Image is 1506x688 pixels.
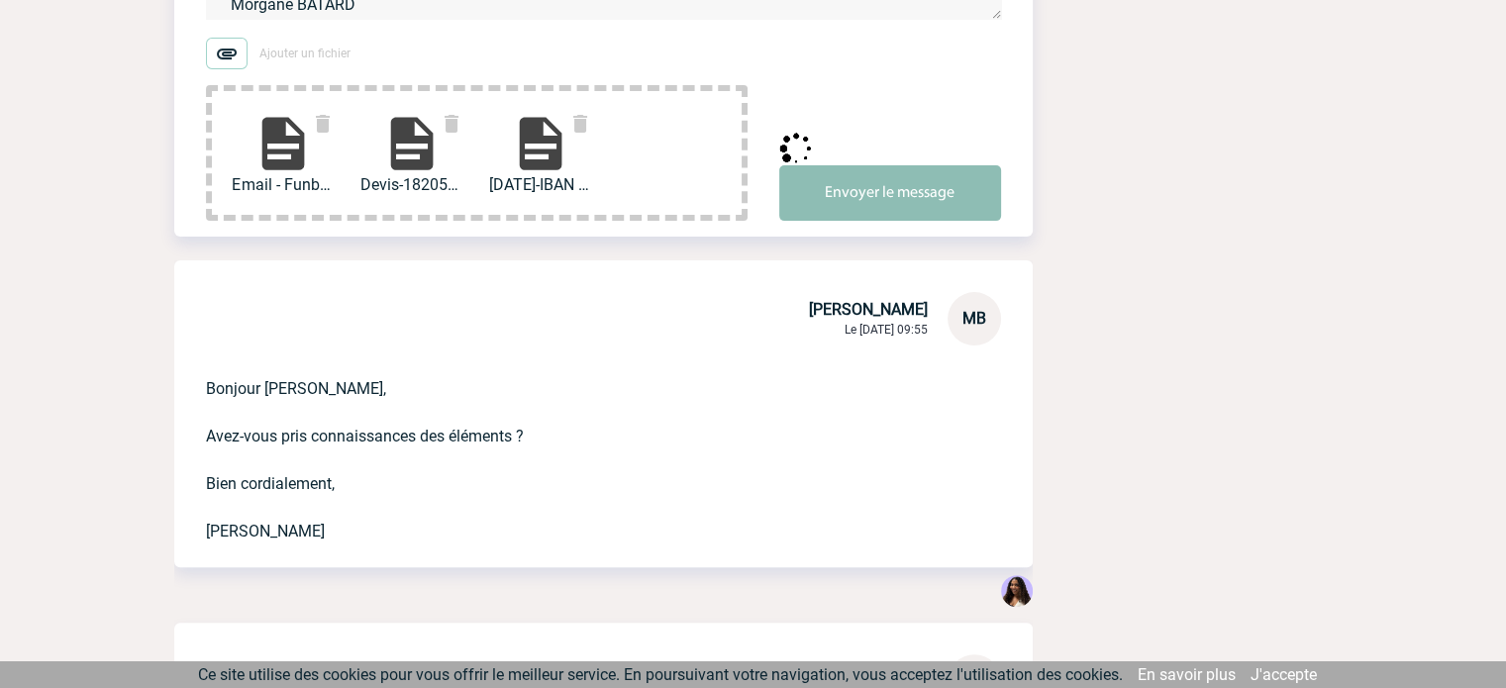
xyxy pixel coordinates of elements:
img: delete.svg [440,112,463,136]
span: [PERSON_NAME] [809,300,928,319]
span: Devis-182059(1).pdf... [360,175,463,194]
img: file-document.svg [380,112,444,175]
img: file-document.svg [251,112,315,175]
a: En savoir plus [1138,665,1236,684]
span: Ajouter un fichier [259,47,351,60]
img: file-document.svg [509,112,572,175]
img: delete.svg [568,112,592,136]
img: delete.svg [311,112,335,136]
span: Ce site utilise des cookies pour vous offrir le meilleur service. En poursuivant votre navigation... [198,665,1123,684]
img: 131234-0.jpg [1001,575,1033,607]
span: MB [962,309,986,328]
span: Email - Funbooker.pd... [232,175,335,194]
span: Le [DATE] 09:55 [845,323,928,337]
span: [DATE]-IBAN cert... [489,175,592,194]
a: J'accepte [1251,665,1317,684]
p: Bonjour [PERSON_NAME], Avez-vous pris connaissances des éléments ? Bien cordialement, [PERSON_NAME] [206,345,946,543]
button: Envoyer le message [779,165,1001,221]
div: Jessica NETO BOGALHO 10:35 [1001,575,1033,611]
